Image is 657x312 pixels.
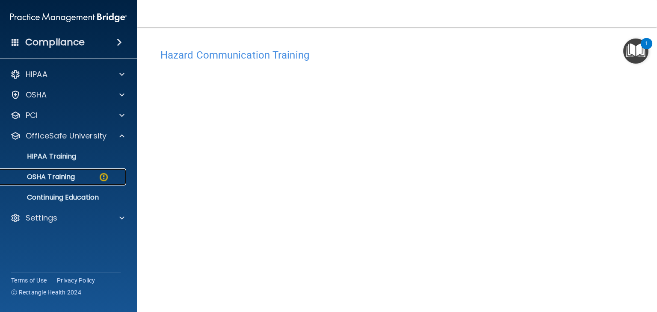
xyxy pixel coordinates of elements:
[10,131,124,141] a: OfficeSafe University
[57,276,95,285] a: Privacy Policy
[26,90,47,100] p: OSHA
[10,9,127,26] img: PMB logo
[98,172,109,182] img: warning-circle.0cc9ac19.png
[26,69,47,79] p: HIPAA
[6,173,75,181] p: OSHA Training
[623,38,648,64] button: Open Resource Center, 1 new notification
[645,44,648,55] div: 1
[25,36,85,48] h4: Compliance
[6,152,76,161] p: HIPAA Training
[26,110,38,121] p: PCI
[10,69,124,79] a: HIPAA
[26,131,107,141] p: OfficeSafe University
[11,276,47,285] a: Terms of Use
[10,110,124,121] a: PCI
[11,288,81,297] span: Ⓒ Rectangle Health 2024
[10,213,124,223] a: Settings
[6,193,122,202] p: Continuing Education
[26,213,57,223] p: Settings
[10,90,124,100] a: OSHA
[160,50,633,61] h4: Hazard Communication Training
